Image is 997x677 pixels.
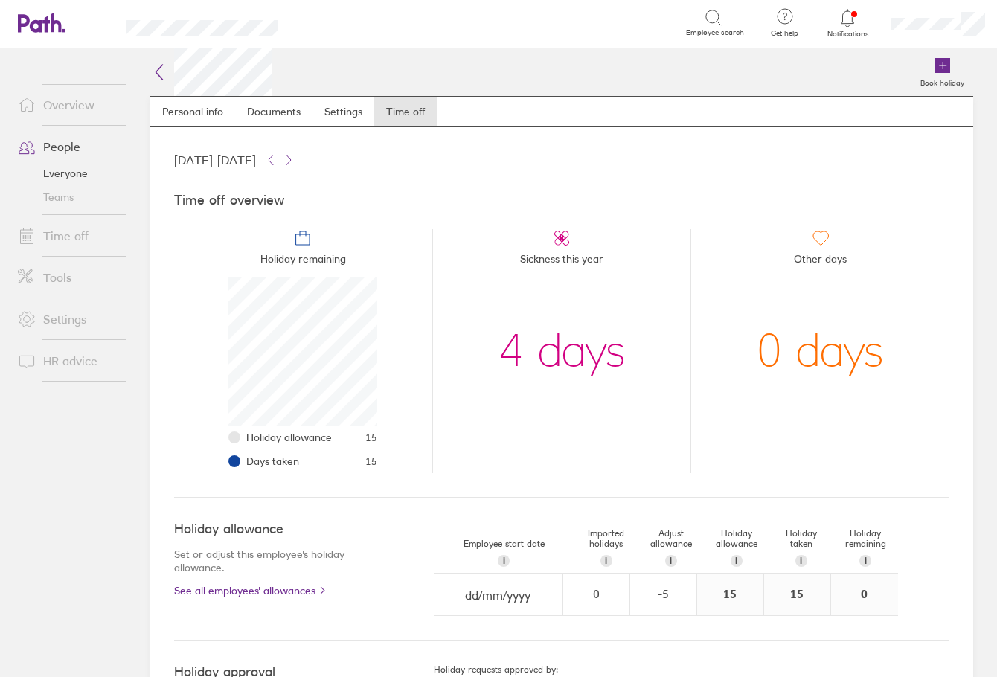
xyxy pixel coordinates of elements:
h5: Holiday requests approved by: [434,664,949,675]
a: Documents [235,97,312,126]
a: Overview [6,90,126,120]
span: 15 [365,431,377,443]
a: HR advice [6,346,126,376]
label: Book holiday [911,74,973,88]
div: Holiday taken [769,522,833,573]
a: People [6,132,126,161]
div: Employee start date [434,533,574,573]
div: 0 days [757,277,884,426]
span: i [503,555,505,567]
a: Personal info [150,97,235,126]
div: Holiday remaining [833,522,898,573]
a: Settings [6,304,126,334]
span: Holiday remaining [260,247,346,277]
a: Notifications [824,7,872,39]
span: Other days [794,247,847,277]
span: Employee search [686,28,744,37]
h4: Time off overview [174,193,949,208]
span: Notifications [824,30,872,39]
div: Search [318,16,356,29]
div: 15 [764,574,830,615]
span: i [735,555,737,567]
span: Sickness this year [520,247,603,277]
h4: Holiday allowance [174,522,374,537]
a: Time off [6,221,126,251]
span: i [800,555,802,567]
div: Holiday allowance [704,522,769,573]
span: i [605,555,607,567]
div: -5 [631,587,696,600]
a: Everyone [6,161,126,185]
div: Imported holidays [574,522,638,573]
span: [DATE] - [DATE] [174,153,256,167]
span: Holiday allowance [246,431,332,443]
span: i [865,555,867,567]
a: Settings [312,97,374,126]
span: i [670,555,672,567]
a: Time off [374,97,437,126]
span: Get help [760,29,809,38]
a: See all employees' allowances [174,585,374,597]
a: Teams [6,185,126,209]
div: 4 days [499,277,626,426]
div: Adjust allowance [638,522,704,573]
a: Tools [6,263,126,292]
div: 0 [831,574,898,615]
a: Book holiday [911,48,973,96]
input: dd/mm/yyyy [435,574,562,616]
div: 0 [564,587,629,600]
span: 15 [365,455,377,467]
span: Days taken [246,455,299,467]
p: Set or adjust this employee's holiday allowance. [174,548,374,574]
div: 15 [697,574,763,615]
